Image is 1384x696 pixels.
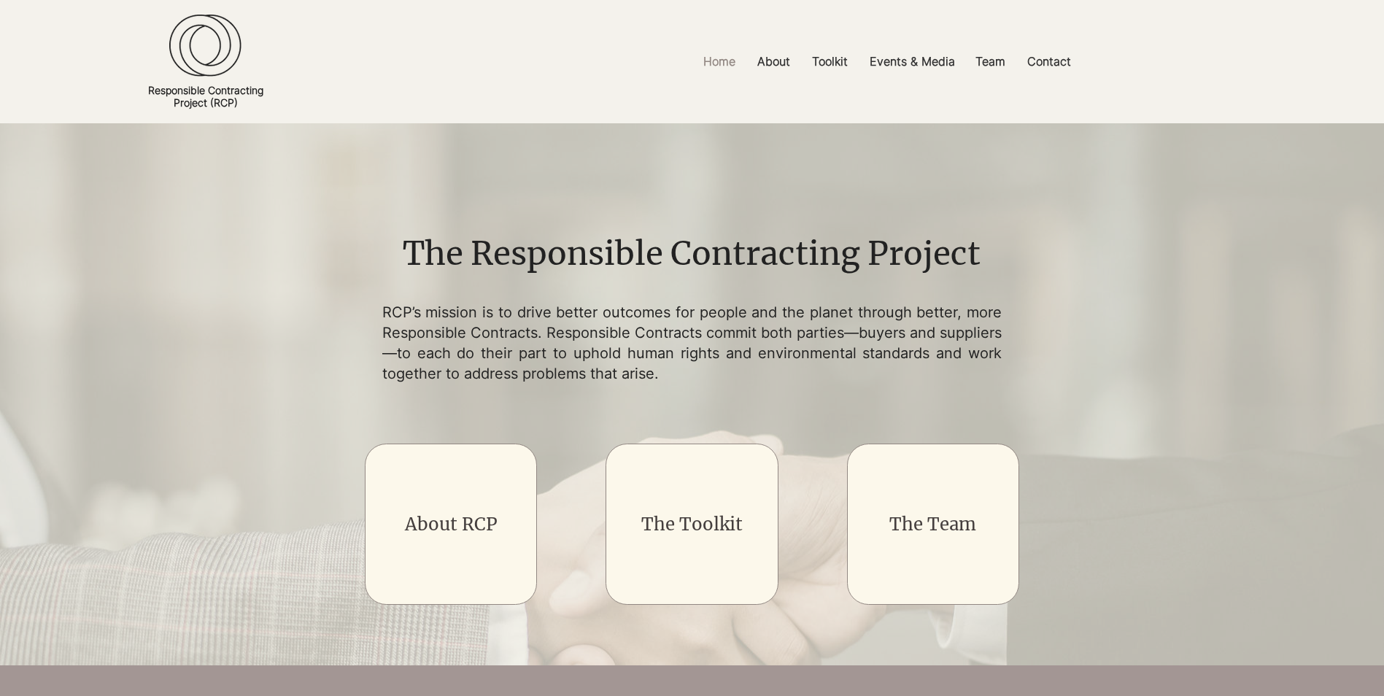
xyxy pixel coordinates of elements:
h1: The Responsible Contracting Project [327,231,1056,277]
a: Toolkit [801,45,859,78]
a: Team [964,45,1016,78]
p: RCP’s mission is to drive better outcomes for people and the planet through better, more Responsi... [382,302,1002,384]
a: Contact [1016,45,1082,78]
a: Events & Media [859,45,964,78]
a: Home [692,45,746,78]
a: The Toolkit [641,513,743,535]
p: Contact [1020,45,1078,78]
p: Home [696,45,743,78]
p: Events & Media [862,45,962,78]
nav: Site [517,45,1257,78]
a: About [746,45,801,78]
a: Responsible ContractingProject (RCP) [148,84,263,109]
p: Toolkit [805,45,855,78]
p: About [750,45,797,78]
p: Team [968,45,1013,78]
a: About RCP [405,513,498,535]
a: The Team [889,513,976,535]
